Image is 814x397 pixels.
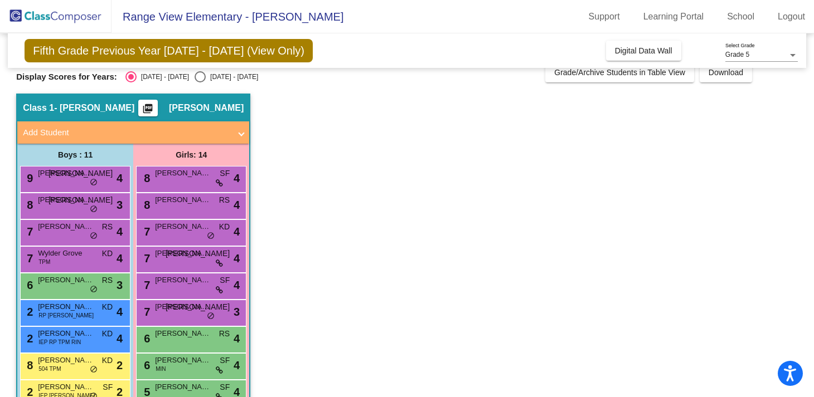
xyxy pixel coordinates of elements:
a: Logout [769,8,814,26]
span: do_not_disturb_alt [90,205,98,214]
span: 8 [24,199,33,211]
span: Fifth Grade Previous Year [DATE] - [DATE] (View Only) [25,39,313,62]
button: Download [700,62,752,82]
span: 7 [24,226,33,238]
span: [PERSON_NAME] [155,168,211,179]
span: 4 [234,250,240,267]
span: [PERSON_NAME] [38,301,94,312]
span: 7 [141,226,150,238]
span: SF [220,275,230,286]
span: [PERSON_NAME] [49,194,113,206]
a: School [718,8,763,26]
mat-radio-group: Select an option [125,71,258,82]
span: [PERSON_NAME] [155,248,211,259]
span: 3 [234,303,240,320]
span: do_not_disturb_alt [207,232,215,241]
span: [PERSON_NAME] [38,168,94,179]
span: 4 [117,250,123,267]
mat-icon: picture_as_pdf [141,103,154,119]
span: [PERSON_NAME] [38,381,94,393]
span: 4 [234,223,240,240]
span: Range View Elementary - [PERSON_NAME] [112,8,343,26]
span: Digital Data Wall [615,46,672,55]
span: SF [220,168,230,179]
span: SF [103,381,113,393]
span: [PERSON_NAME] [PERSON_NAME] [38,221,94,232]
span: Grade/Archive Students in Table View [554,68,685,77]
span: RS [102,221,113,233]
span: Download [709,68,743,77]
span: [PERSON_NAME] [155,355,211,366]
span: 504 TPM [38,365,61,373]
span: [PERSON_NAME] [166,248,230,259]
div: Girls: 14 [133,144,249,166]
button: Grade/Archive Students in Table View [545,62,694,82]
span: 3 [117,277,123,293]
span: [PERSON_NAME] [155,301,211,312]
span: 2 [117,357,123,374]
span: TPM [38,258,50,266]
button: Digital Data Wall [606,41,681,61]
span: KD [102,328,113,340]
span: IEP RP TPM RIN [38,338,81,346]
span: Grade 5 [725,51,749,58]
span: 2 [24,332,33,345]
span: 4 [117,303,123,320]
span: 4 [234,357,240,374]
span: 9 [24,172,33,184]
span: 8 [24,359,33,371]
span: 6 [141,359,150,371]
span: do_not_disturb_alt [90,365,98,374]
span: Display Scores for Years: [16,72,117,82]
span: [PERSON_NAME] [38,275,94,286]
span: MIN [156,365,166,373]
span: 6 [141,332,150,345]
span: do_not_disturb_alt [90,178,98,187]
span: 4 [234,170,240,187]
div: [DATE] - [DATE] [206,72,258,82]
span: 7 [141,279,150,291]
span: RP [PERSON_NAME] [38,311,94,320]
span: KD [102,248,113,259]
span: [PERSON_NAME] [155,194,211,205]
span: do_not_disturb_alt [90,285,98,294]
span: 4 [117,330,123,347]
span: [PERSON_NAME] [38,194,94,205]
span: [PERSON_NAME] [38,328,94,339]
span: RS [219,328,230,340]
span: KD [219,221,230,233]
span: 3 [117,197,123,213]
span: RS [219,194,230,206]
button: Print Students Details [138,100,158,116]
span: 4 [234,330,240,347]
a: Learning Portal [634,8,713,26]
span: 4 [117,170,123,187]
span: RS [102,275,113,286]
span: [PERSON_NAME] [155,275,211,286]
span: 8 [141,172,150,184]
div: [DATE] - [DATE] [137,72,189,82]
span: 4 [234,197,240,213]
span: do_not_disturb_alt [90,232,98,241]
span: 4 [234,277,240,293]
span: SF [220,355,230,366]
span: [PERSON_NAME] [155,221,211,232]
span: 7 [141,306,150,318]
span: Class 1 [23,102,54,114]
span: [PERSON_NAME] [38,355,94,366]
a: Support [580,8,629,26]
mat-expansion-panel-header: Add Student [17,121,249,144]
span: 7 [24,252,33,264]
span: 2 [24,306,33,318]
span: [PERSON_NAME] [155,328,211,339]
span: [PERSON_NAME] [166,301,230,313]
span: do_not_disturb_alt [207,312,215,321]
span: 8 [141,199,150,211]
span: [PERSON_NAME] [155,381,211,393]
span: 4 [117,223,123,240]
span: [PERSON_NAME] [169,102,244,114]
span: 6 [24,279,33,291]
div: Boys : 11 [17,144,133,166]
mat-panel-title: Add Student [23,126,230,139]
span: [PERSON_NAME] [49,168,113,179]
